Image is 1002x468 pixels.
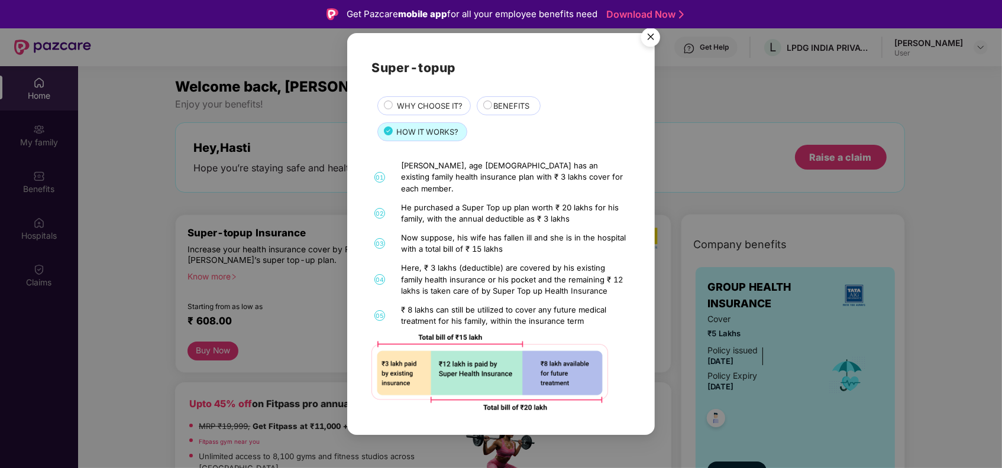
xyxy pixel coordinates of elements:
span: 03 [374,238,385,249]
div: [PERSON_NAME], age [DEMOGRAPHIC_DATA] has an existing family health insurance plan with ₹ 3 lakhs... [402,160,628,195]
div: Here, ₹ 3 lakhs (deductible) are covered by his existing family health insurance or his pocket an... [402,262,628,297]
span: BENEFITS [494,100,530,112]
img: Stroke [679,8,684,21]
div: He purchased a Super Top up plan worth ₹ 20 lakhs for his family, with the annual deductible as ₹... [402,202,628,225]
span: 04 [374,274,385,285]
button: Close [634,22,666,54]
span: HOW IT WORKS? [396,126,458,138]
img: svg+xml;base64,PHN2ZyB4bWxucz0iaHR0cDovL3d3dy53My5vcmcvMjAwMC9zdmciIHdpZHRoPSI1NiIgaGVpZ2h0PSI1Ni... [634,22,667,56]
a: Download Now [606,8,680,21]
img: 92ad5f425632aafc39dd5e75337fe900.png [371,334,608,410]
h2: Super-topup [371,58,630,77]
img: Logo [327,8,338,20]
div: Get Pazcare for all your employee benefits need [347,7,597,21]
span: 01 [374,172,385,183]
div: ₹ 8 lakhs can still be utilized to cover any future medical treatment for his family, within the ... [402,304,628,327]
strong: mobile app [398,8,447,19]
span: 02 [374,208,385,219]
div: Now suppose, his wife has fallen ill and she is in the hospital with a total bill of ₹ 15 lakhs [402,232,628,255]
span: 05 [374,310,385,321]
span: WHY CHOOSE IT? [397,100,463,112]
